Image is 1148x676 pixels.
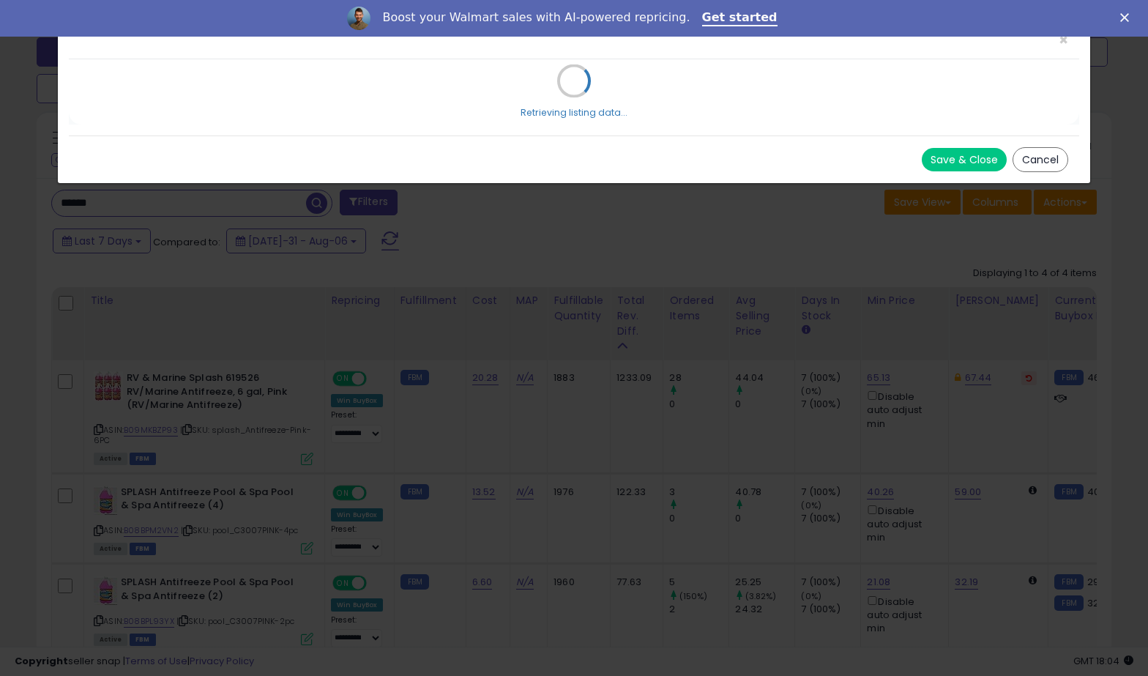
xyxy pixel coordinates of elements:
div: Retrieving listing data... [521,106,627,119]
button: Cancel [1013,147,1068,172]
a: Get started [702,10,778,26]
img: Profile image for Adrian [347,7,370,30]
div: Close [1120,13,1135,22]
button: Save & Close [922,148,1007,171]
span: × [1059,29,1068,51]
div: Boost your Walmart sales with AI-powered repricing. [382,10,690,25]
